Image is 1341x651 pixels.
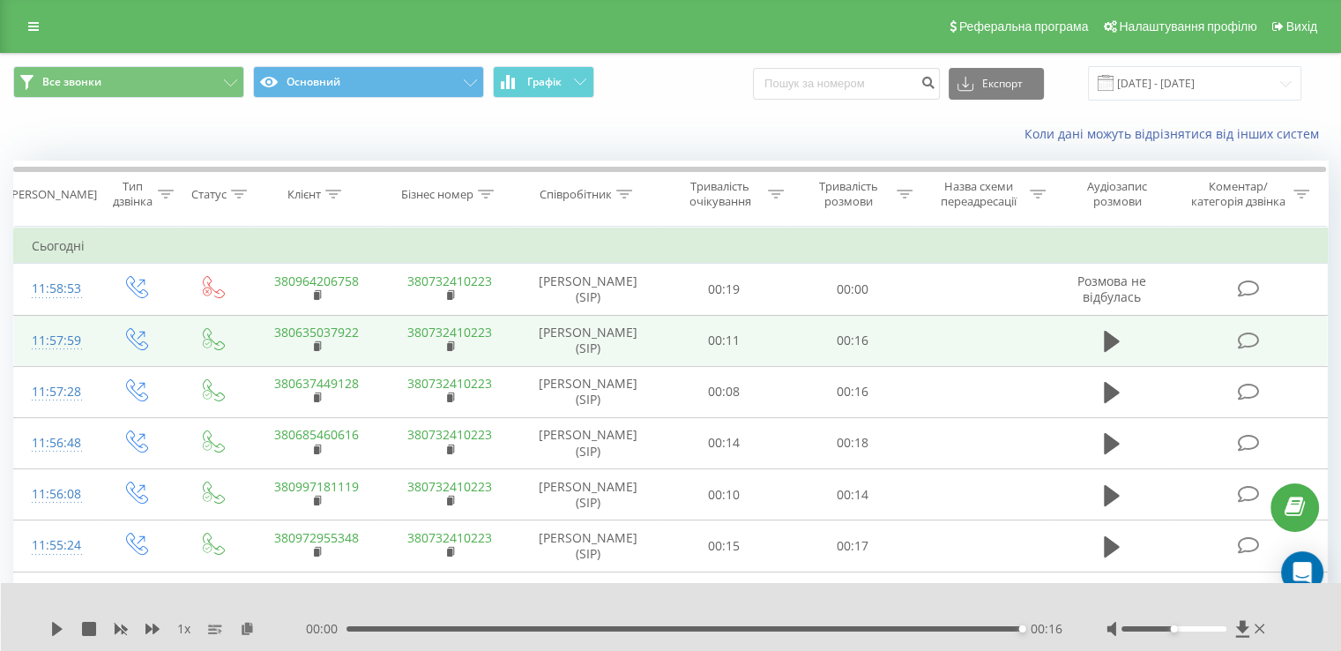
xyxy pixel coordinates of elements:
[933,179,1025,209] div: Назва схеми переадресації
[660,264,788,315] td: 00:19
[111,179,153,209] div: Тип дзвінка
[660,520,788,572] td: 00:15
[788,469,916,520] td: 00:14
[1281,551,1323,594] div: Open Intercom Messenger
[1286,19,1317,34] span: Вихід
[407,324,492,340] a: 380732410223
[287,187,321,202] div: Клієнт
[1077,273,1146,305] span: Розмова не відбулась
[660,366,788,417] td: 00:08
[42,75,101,89] span: Все звонки
[1186,179,1289,209] div: Коментар/категорія дзвінка
[517,366,660,417] td: [PERSON_NAME] (SIP)
[788,366,916,417] td: 00:16
[660,572,788,623] td: 00:44
[517,264,660,315] td: [PERSON_NAME] (SIP)
[274,478,359,495] a: 380997181119
[8,187,97,202] div: [PERSON_NAME]
[949,68,1044,100] button: Експорт
[32,426,78,460] div: 11:56:48
[407,426,492,443] a: 380732410223
[407,375,492,392] a: 380732410223
[540,187,612,202] div: Співробітник
[660,315,788,366] td: 00:11
[32,580,78,615] div: 11:54:13
[517,520,660,572] td: [PERSON_NAME] (SIP)
[517,572,660,623] td: [PERSON_NAME] (SIP)
[517,469,660,520] td: [PERSON_NAME] (SIP)
[1019,625,1026,632] div: Accessibility label
[788,417,916,468] td: 00:18
[1024,125,1328,142] a: Коли дані можуть відрізнятися вiд інших систем
[274,375,359,392] a: 380637449128
[660,469,788,520] td: 00:10
[788,315,916,366] td: 00:16
[32,375,78,409] div: 11:57:28
[191,187,227,202] div: Статус
[32,272,78,306] div: 11:58:53
[32,324,78,358] div: 11:57:59
[306,620,346,638] span: 00:00
[1031,620,1062,638] span: 00:16
[407,580,492,597] a: 380732410223
[1066,179,1169,209] div: Аудіозапис розмови
[517,417,660,468] td: [PERSON_NAME] (SIP)
[253,66,484,98] button: Основний
[14,228,1328,264] td: Сьогодні
[32,477,78,512] div: 11:56:08
[13,66,244,98] button: Все звонки
[676,179,764,209] div: Тривалість очікування
[274,426,359,443] a: 380685460616
[959,19,1089,34] span: Реферальна програма
[401,187,473,202] div: Бізнес номер
[753,68,940,100] input: Пошук за номером
[32,528,78,563] div: 11:55:24
[274,273,359,289] a: 380964206758
[527,76,562,88] span: Графік
[804,179,892,209] div: Тривалість розмови
[788,264,916,315] td: 00:00
[788,572,916,623] td: 00:24
[1119,19,1256,34] span: Налаштування профілю
[274,529,359,546] a: 380972955348
[660,417,788,468] td: 00:14
[517,315,660,366] td: [PERSON_NAME] (SIP)
[407,273,492,289] a: 380732410223
[1170,625,1177,632] div: Accessibility label
[274,580,359,597] a: 380969484008
[407,478,492,495] a: 380732410223
[493,66,594,98] button: Графік
[274,324,359,340] a: 380635037922
[177,620,190,638] span: 1 x
[407,529,492,546] a: 380732410223
[788,520,916,572] td: 00:17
